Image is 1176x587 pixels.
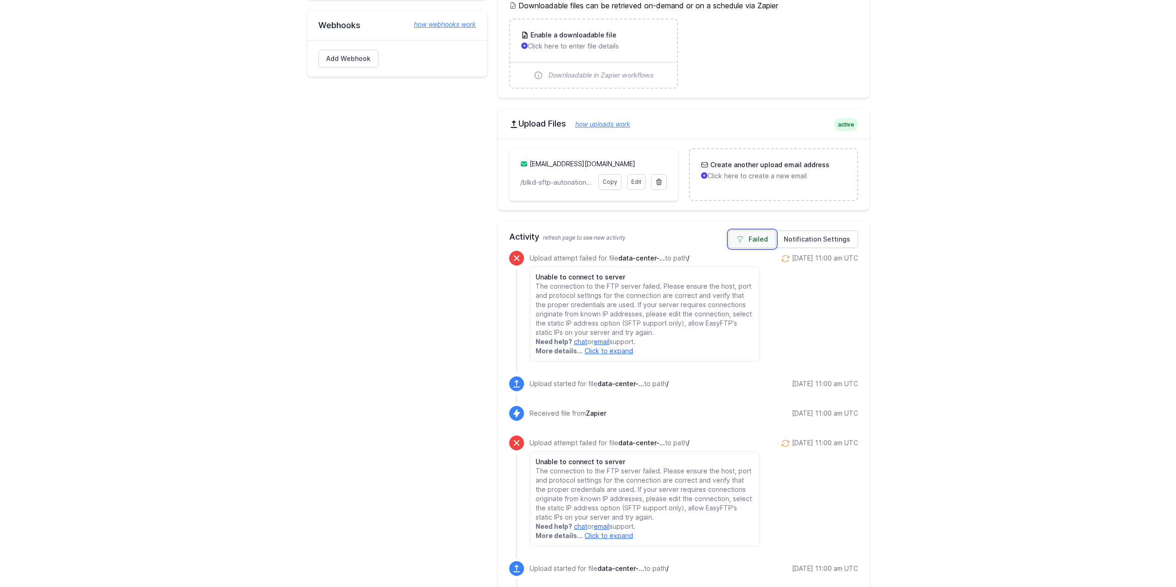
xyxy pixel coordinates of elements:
[729,230,776,248] a: Failed
[792,409,858,418] div: [DATE] 11:00 am UTC
[529,30,616,40] h3: Enable a downloadable file
[536,522,572,530] strong: Need help?
[521,42,666,51] p: Click here to enter file details
[687,254,689,262] span: /
[585,532,633,539] a: Click to expand
[1130,541,1165,576] iframe: Drift Widget Chat Controller
[574,338,587,345] a: chat
[530,160,635,168] a: [EMAIL_ADDRESS][DOMAIN_NAME]
[530,254,759,263] p: Upload attempt failed for file to path
[536,457,753,466] h6: Unable to connect to server
[776,230,858,248] a: Notification Settings
[509,230,858,243] h2: Activity
[318,20,476,31] h2: Webhooks
[586,409,606,417] span: Zapier
[792,564,858,573] div: [DATE] 11:00 am UTC
[618,439,665,447] span: data-center-1757934026.csv
[594,338,609,345] a: email
[708,160,829,169] h3: Create another upload email address
[536,532,583,539] strong: More details...
[510,19,677,88] a: Enable a downloadable file Click here to enter file details Downloadable in Zapier workflows
[536,282,753,337] p: The connection to the FTP server failed. Please ensure the host, port and protocol settings for t...
[536,522,753,531] p: or support.
[536,337,753,346] p: or support.
[509,118,858,129] h2: Upload Files
[618,254,665,262] span: data-center-1758020411.csv
[530,409,606,418] p: Received file from
[792,379,858,388] div: [DATE] 11:00 am UTC
[405,20,476,29] a: how webhooks work
[701,171,846,181] p: Click here to create a new email
[597,564,644,572] span: data-center-1757934026.csv
[543,234,626,241] span: refresh page to see new activity
[666,564,669,572] span: /
[566,120,630,128] a: how uploads work
[530,564,669,573] p: Upload started for file to path
[792,254,858,263] div: [DATE] 11:00 am UTC
[318,50,378,67] a: Add Webhook
[594,522,609,530] a: email
[548,71,654,80] span: Downloadable in Zapier workflows
[530,379,669,388] p: Upload started for file to path
[598,174,622,190] a: Copy
[585,347,633,355] a: Click to expand
[666,380,669,387] span: /
[687,439,689,447] span: /
[536,347,583,355] strong: More details...
[690,149,857,192] a: Create another upload email address Click here to create a new email
[597,380,644,387] span: data-center-1758020411.csv
[792,438,858,448] div: [DATE] 11:00 am UTC
[574,522,587,530] a: chat
[627,174,646,190] a: Edit
[536,272,753,282] h6: Unable to connect to server
[520,178,593,187] p: /blkd-sftp-autonation/data-center
[536,466,753,522] p: The connection to the FTP server failed. Please ensure the host, port and protocol settings for t...
[536,338,572,345] strong: Need help?
[530,438,759,448] p: Upload attempt failed for file to path
[834,118,858,131] span: active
